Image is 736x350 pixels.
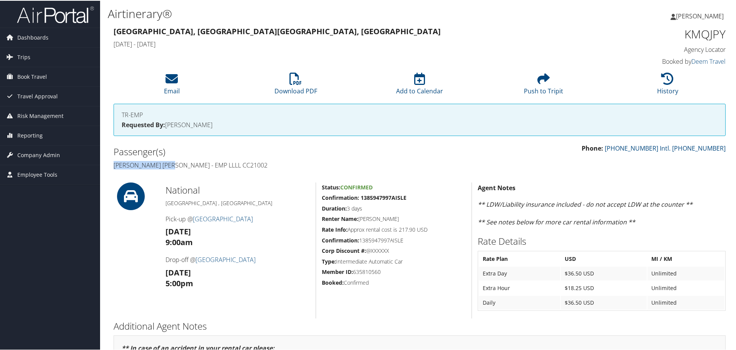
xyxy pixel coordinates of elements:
h5: 635810560 [322,267,466,275]
h1: KMQJPY [581,25,726,41]
td: $36.50 USD [561,266,647,280]
h5: [PERSON_NAME] [322,214,466,222]
span: Confirmed [340,183,373,190]
td: $18.25 USD [561,280,647,294]
td: Daily [479,295,560,309]
a: [GEOGRAPHIC_DATA] [193,214,253,222]
h1: Airtinerary® [108,5,524,21]
span: [PERSON_NAME] [676,11,724,20]
h2: Additional Agent Notes [114,319,726,332]
td: Extra Day [479,266,560,280]
em: ** See notes below for more car rental information ** [478,217,635,226]
span: Travel Approval [17,86,58,105]
span: Dashboards [17,27,49,46]
a: History [657,76,678,95]
h5: Approx rental cost is 217.90 USD [322,225,466,233]
h5: Intermediate Automatic Car [322,257,466,265]
span: Risk Management [17,106,64,125]
h4: Agency Locator [581,45,726,53]
span: Trips [17,47,30,66]
a: Email [164,76,180,95]
strong: Renter Name: [322,214,358,222]
th: Rate Plan [479,251,560,265]
strong: Requested By: [122,120,165,128]
h4: [PERSON_NAME] [PERSON_NAME] - EMP LLLL CC21002 [114,160,414,169]
h2: National [166,183,310,196]
a: Deem Travel [691,56,726,65]
h4: [PERSON_NAME] [122,121,718,127]
h5: 3 days [322,204,466,212]
h5: Confirmed [322,278,466,286]
strong: Confirmation: [322,236,359,243]
h4: Pick-up @ [166,214,310,222]
h4: Drop-off @ [166,255,310,263]
th: MI / KM [647,251,724,265]
img: airportal-logo.png [17,5,94,23]
td: Unlimited [647,280,724,294]
strong: Rate Info: [322,225,348,232]
h2: Passenger(s) [114,144,414,158]
h4: TR-EMP [122,111,718,117]
strong: [DATE] [166,267,191,277]
strong: Corp Discount #: [322,246,366,254]
a: [PHONE_NUMBER] Intl. [PHONE_NUMBER] [605,143,726,152]
a: Add to Calendar [396,76,443,95]
h2: Rate Details [478,234,726,247]
strong: Status: [322,183,340,190]
h5: 1385947997AISLE [322,236,466,244]
h5: [GEOGRAPHIC_DATA] , [GEOGRAPHIC_DATA] [166,199,310,206]
strong: Booked: [322,278,344,285]
td: $36.50 USD [561,295,647,309]
a: [GEOGRAPHIC_DATA] [196,255,256,263]
strong: [DATE] [166,226,191,236]
strong: [GEOGRAPHIC_DATA], [GEOGRAPHIC_DATA] [GEOGRAPHIC_DATA], [GEOGRAPHIC_DATA] [114,25,441,36]
a: Push to Tripit [524,76,563,95]
strong: Confirmation: 1385947997AISLE [322,193,406,201]
h4: [DATE] - [DATE] [114,39,570,48]
td: Extra Hour [479,280,560,294]
strong: Type: [322,257,336,264]
strong: Agent Notes [478,183,515,191]
td: Unlimited [647,266,724,280]
strong: Member ID: [322,267,353,275]
strong: Duration: [322,204,347,211]
em: ** LDW/Liability insurance included - do not accept LDW at the counter ** [478,199,693,208]
h5: @XXXXXX [322,246,466,254]
strong: 9:00am [166,236,193,247]
strong: Phone: [582,143,603,152]
span: Employee Tools [17,164,57,184]
h4: Booked by [581,56,726,65]
span: Reporting [17,125,43,144]
span: Company Admin [17,145,60,164]
strong: 5:00pm [166,277,193,288]
span: Book Travel [17,66,47,86]
a: Download PDF [274,76,317,95]
th: USD [561,251,647,265]
a: [PERSON_NAME] [671,4,731,27]
td: Unlimited [647,295,724,309]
